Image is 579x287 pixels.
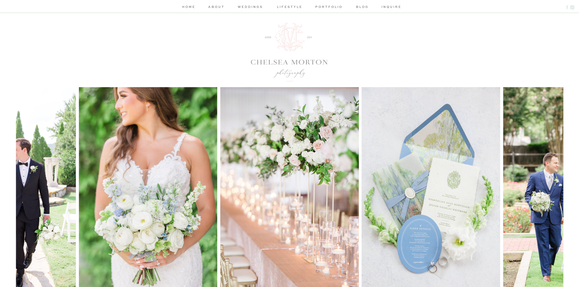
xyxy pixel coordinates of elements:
[275,4,304,11] a: lifestyle
[315,4,343,11] a: portfolio
[236,4,265,11] a: weddings
[381,4,399,11] a: inquire
[207,4,226,11] a: about
[354,4,371,11] a: blog
[181,4,197,11] a: home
